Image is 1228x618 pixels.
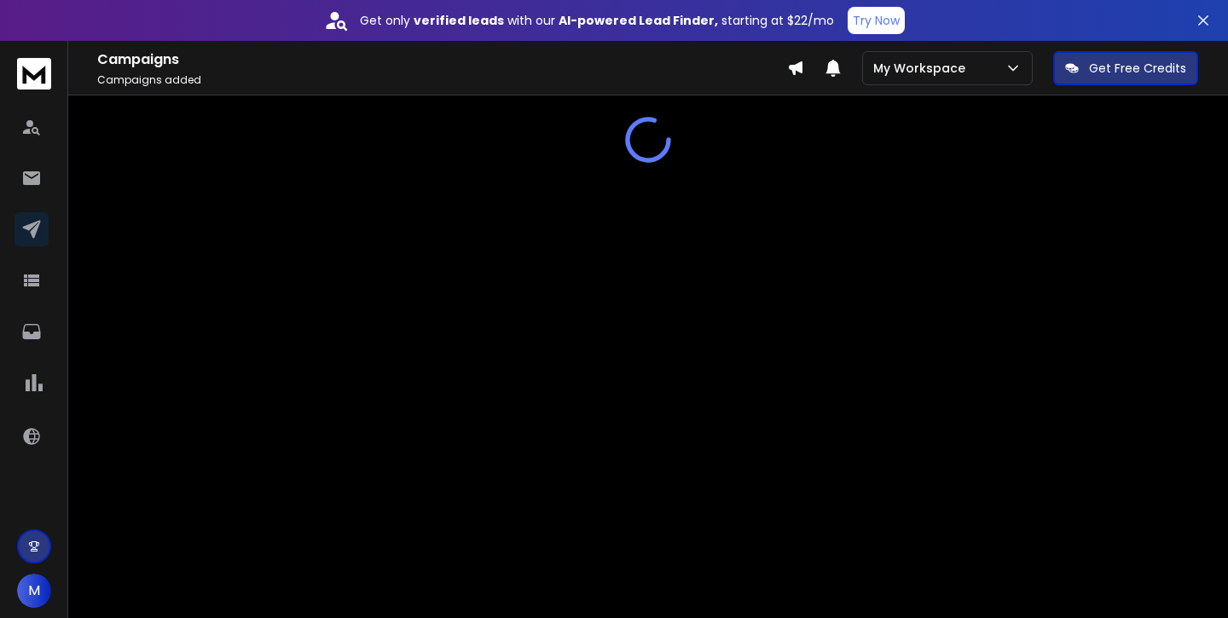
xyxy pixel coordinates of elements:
button: M [17,574,51,608]
p: Get only with our starting at $22/mo [360,12,834,29]
p: Get Free Credits [1089,60,1186,77]
strong: verified leads [414,12,504,29]
p: Campaigns added [97,73,787,87]
p: Try Now [853,12,900,29]
img: logo [17,58,51,90]
strong: AI-powered Lead Finder, [559,12,718,29]
button: Try Now [848,7,905,34]
button: Get Free Credits [1053,51,1198,85]
h1: Campaigns [97,49,787,70]
p: My Workspace [873,60,972,77]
